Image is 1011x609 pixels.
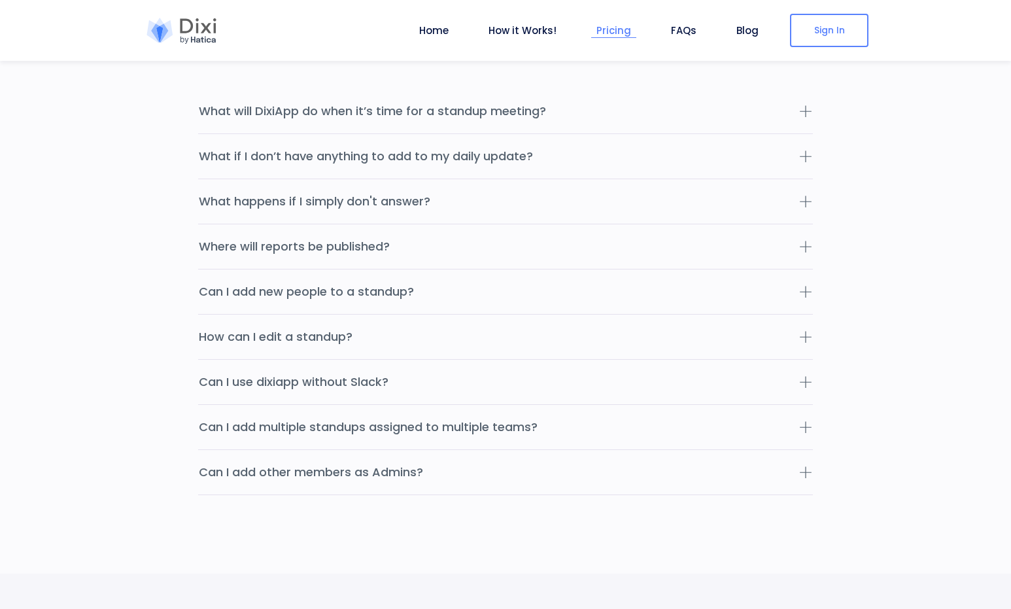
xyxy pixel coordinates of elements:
button: Can I add multiple standups assigned to multiple teams? [198,405,813,449]
button: How can I edit a standup? [198,315,813,359]
a: How it Works! [483,23,562,38]
a: Sign In [790,14,868,47]
a: Pricing [591,23,636,38]
button: What if I don’t have anything to add to my daily update? [198,134,813,179]
a: Blog [731,23,764,38]
a: Home [414,23,454,38]
button: What will DixiApp do when it’s time for a standup meeting? [198,89,813,133]
button: Where will reports be published? [198,224,813,269]
button: Can I add new people to a standup? [198,270,813,314]
button: Can I use dixiapp without Slack? [198,360,813,404]
button: What happens if I simply don't answer? [198,179,813,224]
button: Can I add other members as Admins? [198,450,813,495]
a: FAQs [666,23,702,38]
